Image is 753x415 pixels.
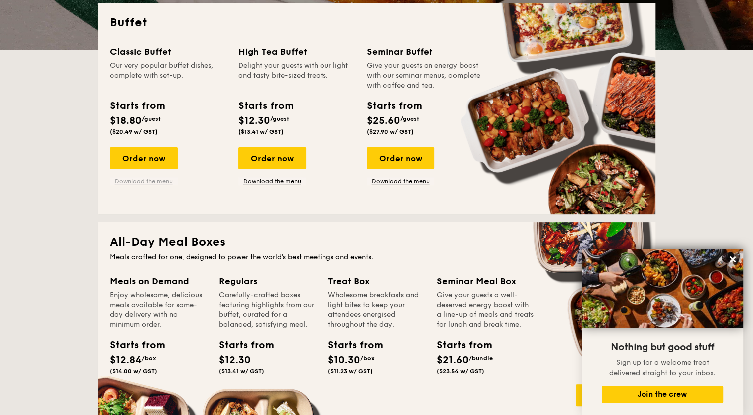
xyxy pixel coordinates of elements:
span: $18.80 [110,115,142,127]
span: ($27.90 w/ GST) [367,128,414,135]
div: Regulars [219,274,316,288]
span: $12.30 [219,354,251,366]
div: Give your guests an energy boost with our seminar menus, complete with coffee and tea. [367,61,483,91]
span: ($11.23 w/ GST) [328,368,373,375]
span: /guest [142,115,161,122]
h2: Buffet [110,15,644,31]
a: Download the menu [367,177,434,185]
div: Starts from [110,99,164,113]
span: /box [360,355,375,362]
a: Download the menu [110,177,178,185]
span: $25.60 [367,115,400,127]
div: Our very popular buffet dishes, complete with set-up. [110,61,226,91]
div: High Tea Buffet [238,45,355,59]
a: Download the menu [238,177,306,185]
div: Order now [238,147,306,169]
div: Starts from [110,338,155,353]
div: Seminar Meal Box [437,274,534,288]
div: Starts from [238,99,293,113]
div: Enjoy wholesome, delicious meals available for same-day delivery with no minimum order. [110,290,207,330]
div: Give your guests a well-deserved energy boost with a line-up of meals and treats for lunch and br... [437,290,534,330]
div: Carefully-crafted boxes featuring highlights from our buffet, curated for a balanced, satisfying ... [219,290,316,330]
span: ($13.41 w/ GST) [238,128,284,135]
h2: All-Day Meal Boxes [110,234,644,250]
span: Nothing but good stuff [611,341,714,353]
div: Order now [367,147,434,169]
div: Starts from [437,338,482,353]
span: Sign up for a welcome treat delivered straight to your inbox. [609,358,716,377]
div: Starts from [328,338,373,353]
div: Seminar Buffet [367,45,483,59]
span: /box [142,355,156,362]
div: Wholesome breakfasts and light bites to keep your attendees energised throughout the day. [328,290,425,330]
div: Starts from [367,99,421,113]
div: Meals on Demand [110,274,207,288]
img: DSC07876-Edit02-Large.jpeg [582,249,743,328]
div: Delight your guests with our light and tasty bite-sized treats. [238,61,355,91]
span: $12.30 [238,115,270,127]
span: ($23.54 w/ GST) [437,368,484,375]
span: $21.60 [437,354,469,366]
button: Close [725,251,741,267]
div: Classic Buffet [110,45,226,59]
div: Treat Box [328,274,425,288]
div: Starts from [219,338,264,353]
span: /guest [400,115,419,122]
div: Order now [576,384,644,406]
div: Meals crafted for one, designed to power the world's best meetings and events. [110,252,644,262]
span: ($20.49 w/ GST) [110,128,158,135]
span: $12.84 [110,354,142,366]
span: /bundle [469,355,493,362]
button: Join the crew [602,386,723,403]
span: ($13.41 w/ GST) [219,368,264,375]
span: /guest [270,115,289,122]
span: $10.30 [328,354,360,366]
div: Order now [110,147,178,169]
span: ($14.00 w/ GST) [110,368,157,375]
